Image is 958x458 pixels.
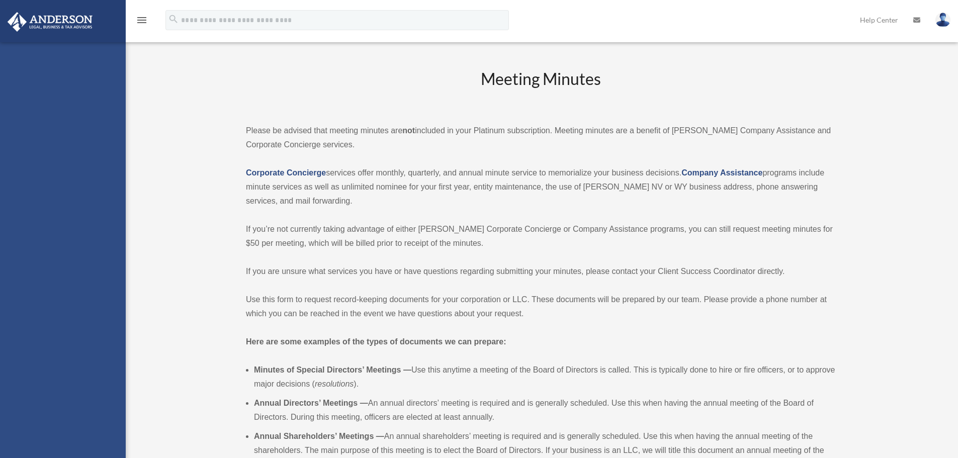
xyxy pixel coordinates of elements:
[246,222,835,250] p: If you’re not currently taking advantage of either [PERSON_NAME] Corporate Concierge or Company A...
[254,399,368,407] b: Annual Directors’ Meetings —
[254,363,835,391] li: Use this anytime a meeting of the Board of Directors is called. This is typically done to hire or...
[168,14,179,25] i: search
[246,166,835,208] p: services offer monthly, quarterly, and annual minute service to memorialize your business decisio...
[5,12,96,32] img: Anderson Advisors Platinum Portal
[254,396,835,424] li: An annual directors’ meeting is required and is generally scheduled. Use this when having the ann...
[402,126,415,135] strong: not
[254,432,384,440] b: Annual Shareholders’ Meetings —
[246,168,326,177] a: Corporate Concierge
[246,68,835,110] h2: Meeting Minutes
[246,337,506,346] strong: Here are some examples of the types of documents we can prepare:
[935,13,950,27] img: User Pic
[136,18,148,26] a: menu
[681,168,762,177] a: Company Assistance
[254,365,411,374] b: Minutes of Special Directors’ Meetings —
[246,124,835,152] p: Please be advised that meeting minutes are included in your Platinum subscription. Meeting minute...
[136,14,148,26] i: menu
[315,380,354,388] em: resolutions
[246,264,835,279] p: If you are unsure what services you have or have questions regarding submitting your minutes, ple...
[246,293,835,321] p: Use this form to request record-keeping documents for your corporation or LLC. These documents wi...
